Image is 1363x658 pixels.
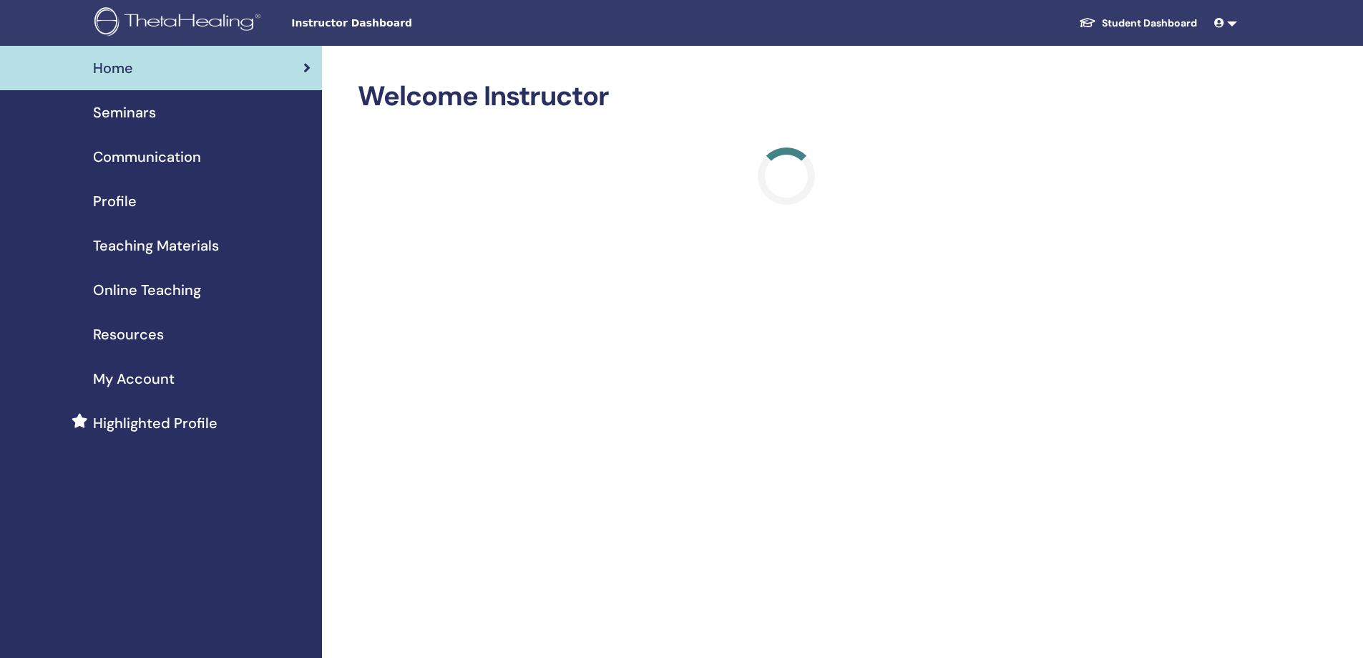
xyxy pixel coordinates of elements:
[93,146,201,168] span: Communication
[93,190,137,212] span: Profile
[1068,10,1208,37] a: Student Dashboard
[94,7,265,39] img: logo.png
[93,324,164,345] span: Resources
[93,412,218,434] span: Highlighted Profile
[93,368,175,390] span: My Account
[93,279,201,301] span: Online Teaching
[93,235,219,256] span: Teaching Materials
[93,57,133,79] span: Home
[291,16,506,31] span: Instructor Dashboard
[93,102,156,123] span: Seminars
[358,80,1216,113] h2: Welcome Instructor
[1079,16,1096,29] img: graduation-cap-white.svg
